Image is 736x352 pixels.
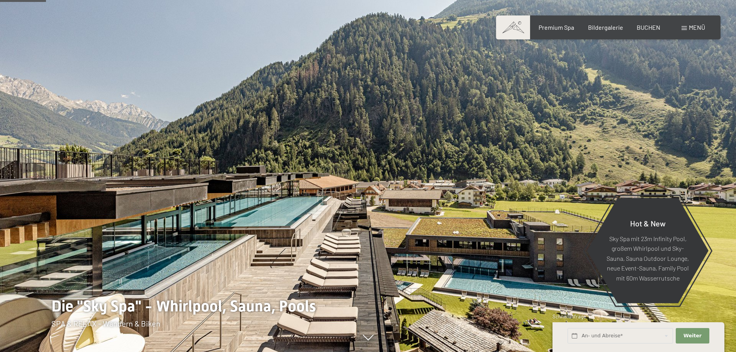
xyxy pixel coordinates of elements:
[676,328,709,344] button: Weiter
[606,233,690,283] p: Sky Spa mit 23m Infinity Pool, großem Whirlpool und Sky-Sauna, Sauna Outdoor Lounge, neue Event-S...
[552,313,586,320] span: Schnellanfrage
[683,332,702,339] span: Weiter
[637,24,660,31] a: BUCHEN
[630,218,666,228] span: Hot & New
[539,24,574,31] a: Premium Spa
[689,24,705,31] span: Menü
[588,24,623,31] a: Bildergalerie
[586,197,709,304] a: Hot & New Sky Spa mit 23m Infinity Pool, großem Whirlpool und Sky-Sauna, Sauna Outdoor Lounge, ne...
